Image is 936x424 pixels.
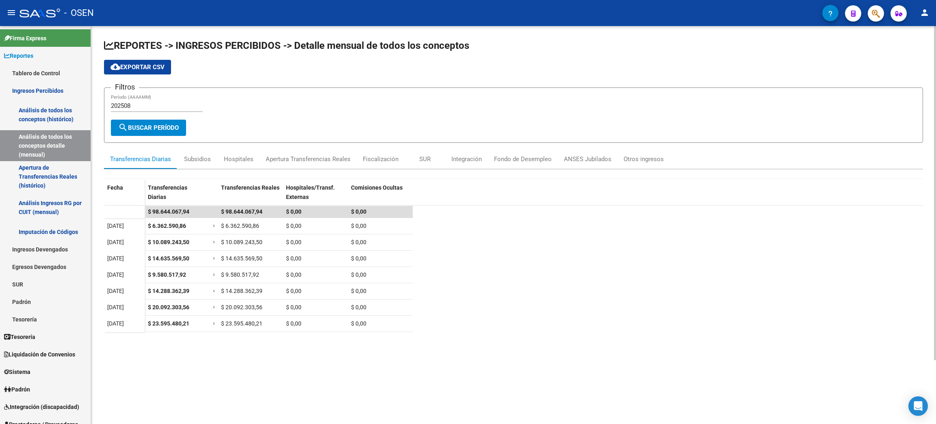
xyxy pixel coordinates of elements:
[4,350,75,359] span: Liquidación de Convenios
[4,332,35,341] span: Tesorería
[4,367,30,376] span: Sistema
[213,223,216,229] span: =
[351,271,366,278] span: $ 0,00
[213,304,216,310] span: =
[351,184,403,191] span: Comisiones Ocultas
[4,402,79,411] span: Integración (discapacidad)
[107,184,123,191] span: Fecha
[451,155,482,164] div: Integración
[286,255,301,262] span: $ 0,00
[221,255,262,262] span: $ 14.635.569,50
[148,208,189,215] span: $ 98.644.067,94
[148,288,189,294] span: $ 14.288.362,39
[286,239,301,245] span: $ 0,00
[286,288,301,294] span: $ 0,00
[107,271,124,278] span: [DATE]
[221,208,262,215] span: $ 98.644.067,94
[221,271,259,278] span: $ 9.580.517,92
[104,40,469,51] span: REPORTES -> INGRESOS PERCIBIDOS -> Detalle mensual de todos los conceptos
[111,120,186,136] button: Buscar Período
[4,385,30,394] span: Padrón
[213,255,216,262] span: =
[218,179,283,213] datatable-header-cell: Transferencias Reales
[148,304,189,310] span: $ 20.092.303,56
[286,223,301,229] span: $ 0,00
[184,155,211,164] div: Subsidios
[494,155,552,164] div: Fondo de Desempleo
[351,239,366,245] span: $ 0,00
[148,239,189,245] span: $ 10.089.243,50
[564,155,611,164] div: ANSES Jubilados
[351,304,366,310] span: $ 0,00
[107,304,124,310] span: [DATE]
[224,155,253,164] div: Hospitales
[266,155,351,164] div: Apertura Transferencias Reales
[286,184,335,200] span: Hospitales/Transf. Externas
[908,396,928,416] div: Open Intercom Messenger
[148,223,186,229] span: $ 6.362.590,86
[351,320,366,327] span: $ 0,00
[107,288,124,294] span: [DATE]
[110,62,120,72] mat-icon: cloud_download
[286,304,301,310] span: $ 0,00
[351,208,366,215] span: $ 0,00
[107,255,124,262] span: [DATE]
[104,179,145,213] datatable-header-cell: Fecha
[4,51,33,60] span: Reportes
[286,320,301,327] span: $ 0,00
[221,184,279,191] span: Transferencias Reales
[148,184,187,200] span: Transferencias Diarias
[363,155,399,164] div: Fiscalización
[351,288,366,294] span: $ 0,00
[348,179,413,213] datatable-header-cell: Comisiones Ocultas
[145,179,210,213] datatable-header-cell: Transferencias Diarias
[221,304,262,310] span: $ 20.092.303,56
[221,288,262,294] span: $ 14.288.362,39
[148,255,189,262] span: $ 14.635.569,50
[213,271,216,278] span: =
[213,320,216,327] span: =
[920,8,929,17] mat-icon: person
[351,223,366,229] span: $ 0,00
[283,179,348,213] datatable-header-cell: Hospitales/Transf. Externas
[351,255,366,262] span: $ 0,00
[221,223,259,229] span: $ 6.362.590,86
[118,124,179,131] span: Buscar Período
[221,320,262,327] span: $ 23.595.480,21
[213,239,216,245] span: =
[111,81,139,93] h3: Filtros
[107,320,124,327] span: [DATE]
[4,34,46,43] span: Firma Express
[624,155,664,164] div: Otros ingresos
[107,239,124,245] span: [DATE]
[110,63,165,71] span: Exportar CSV
[6,8,16,17] mat-icon: menu
[64,4,94,22] span: - OSEN
[213,288,216,294] span: =
[148,271,186,278] span: $ 9.580.517,92
[419,155,431,164] div: SUR
[118,122,128,132] mat-icon: search
[286,271,301,278] span: $ 0,00
[104,60,171,74] button: Exportar CSV
[110,155,171,164] div: Transferencias Diarias
[148,320,189,327] span: $ 23.595.480,21
[107,223,124,229] span: [DATE]
[286,208,301,215] span: $ 0,00
[221,239,262,245] span: $ 10.089.243,50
